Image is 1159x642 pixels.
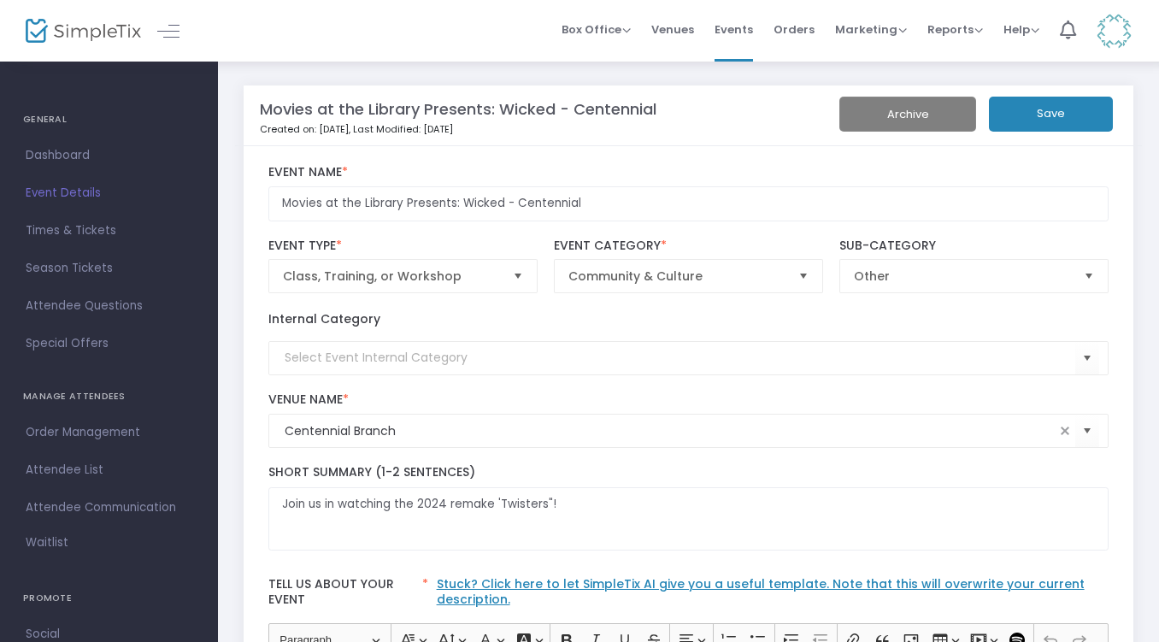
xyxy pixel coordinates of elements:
input: Enter Event Name [268,186,1109,221]
span: Help [1003,21,1039,38]
label: Event Type [268,239,538,254]
span: Class, Training, or Workshop [283,268,499,285]
label: Tell us about your event [260,568,1117,623]
span: Orders [774,8,815,51]
button: Select [1075,340,1099,375]
span: Community & Culture [568,268,785,285]
a: Stuck? Click here to let SimpleTix AI give you a useful template. Note that this will overwrite y... [437,575,1085,608]
span: Events [715,8,753,51]
span: Season Tickets [26,257,192,280]
button: Save [989,97,1113,132]
h4: MANAGE ATTENDEES [23,380,195,414]
button: Archive [839,97,976,132]
span: Box Office [562,21,631,38]
button: Select [1075,414,1099,449]
h4: PROMOTE [23,581,195,615]
label: Venue Name [268,392,1109,408]
span: Marketing [835,21,907,38]
span: Reports [927,21,983,38]
label: Event Name [268,165,1109,180]
span: Short Summary (1-2 Sentences) [268,463,475,480]
span: clear [1055,421,1075,441]
span: Order Management [26,421,192,444]
label: Sub-Category [839,239,1109,254]
span: Attendee Questions [26,295,192,317]
button: Select [506,260,530,292]
span: Dashboard [26,144,192,167]
span: Waitlist [26,534,68,551]
span: Special Offers [26,333,192,355]
label: Event Category [554,239,823,254]
span: , Last Modified: [DATE] [349,122,453,136]
button: Select [1077,260,1101,292]
input: Select Event Internal Category [285,349,1076,367]
p: Created on: [DATE] [260,122,832,137]
m-panel-title: Movies at the Library Presents: Wicked - Centennial [260,97,656,121]
input: Select Venue [285,422,1056,440]
span: Other [854,268,1070,285]
h4: GENERAL [23,103,195,137]
span: Times & Tickets [26,220,192,242]
button: Select [791,260,815,292]
span: Event Details [26,182,192,204]
label: Internal Category [268,310,380,328]
span: Attendee Communication [26,497,192,519]
span: Attendee List [26,459,192,481]
span: Venues [651,8,694,51]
